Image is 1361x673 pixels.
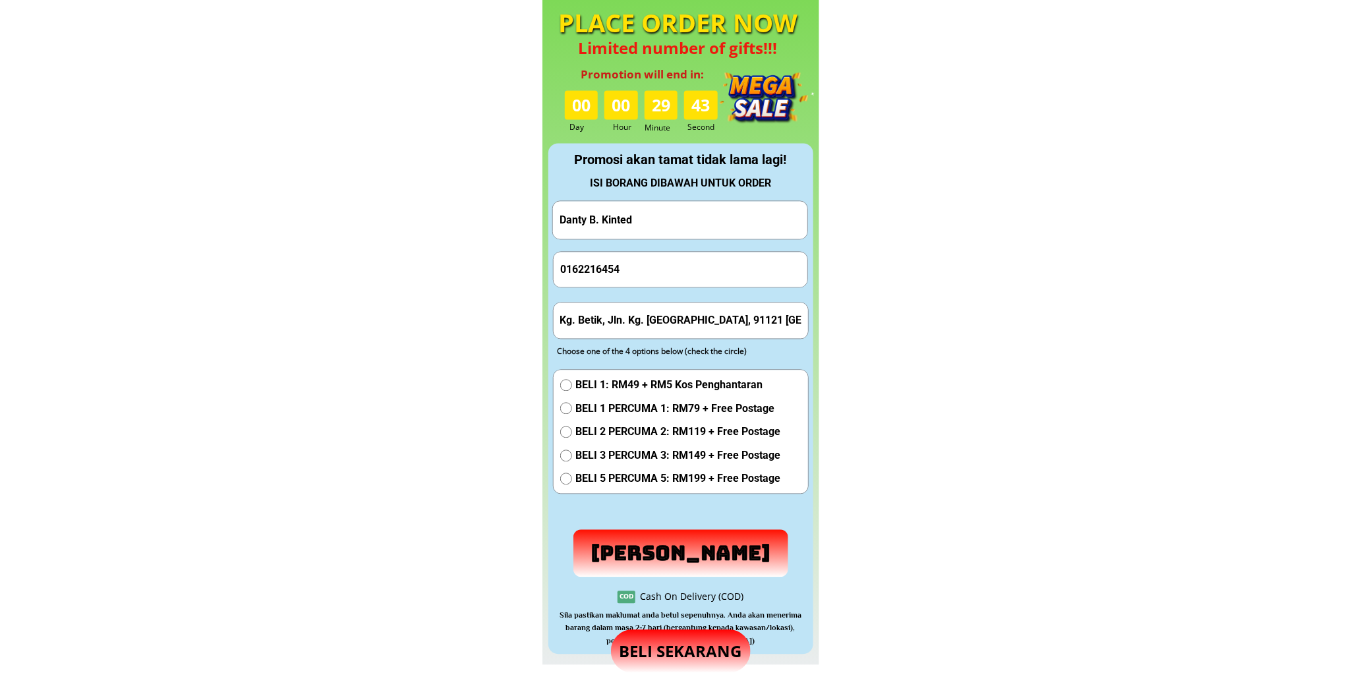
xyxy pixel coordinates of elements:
h4: PLACE ORDER NOW [554,5,803,40]
h4: Limited number of gifts!!! [561,39,795,58]
span: BELI 5 PERCUMA 5: RM199 + Free Postage [575,470,780,487]
h3: Day [569,121,603,133]
div: ISI BORANG DIBAWAH UNTUK ORDER [549,175,813,192]
h3: Minute [645,121,681,134]
h3: Sila pastikan maklumat anda betul sepenuhnya. Anda akan menerima barang dalam masa 2-7 hari (berg... [552,609,809,647]
p: [PERSON_NAME] [573,529,789,577]
span: BELI 3 PERCUMA 3: RM149 + Free Postage [575,447,780,464]
div: Choose one of the 4 options below (check the circle) [557,345,780,357]
span: BELI 1: RM49 + RM5 Kos Penghantaran [575,376,780,394]
input: Phone Number/ Nombor Telefon [557,252,805,287]
h3: Hour [613,121,641,133]
h3: COD [618,591,635,601]
div: Promosi akan tamat tidak lama lagi! [549,149,813,170]
div: Cash On Delivery (COD) [640,589,743,604]
h3: Promotion will end in: [567,65,718,83]
span: BELI 2 PERCUMA 2: RM119 + Free Postage [575,423,780,440]
input: Your Full Name/ Nama Penuh [556,201,804,239]
span: BELI 1 PERCUMA 1: RM79 + Free Postage [575,400,780,417]
input: Address(Ex: 52 Jalan Wirawati 7, Maluri, 55100 Kuala Lumpur) [557,303,805,337]
p: BELI SEKARANG [611,629,751,673]
h3: Second [687,121,720,133]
